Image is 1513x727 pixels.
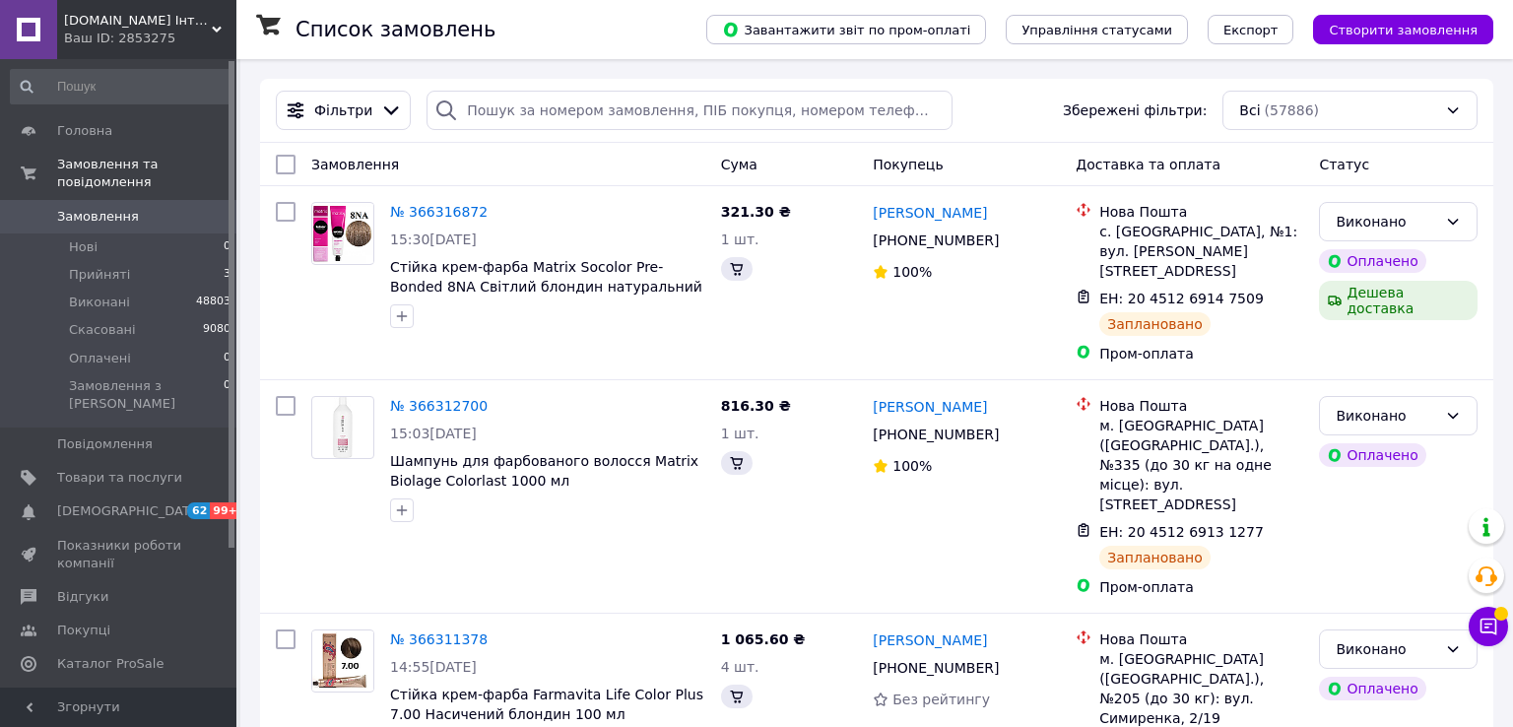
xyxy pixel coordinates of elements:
button: Чат з покупцем [1469,607,1508,646]
div: [PHONE_NUMBER] [869,654,1003,682]
div: [PHONE_NUMBER] [869,421,1003,448]
span: Каталог ProSale [57,655,164,673]
span: Збережені фільтри: [1063,100,1207,120]
a: [PERSON_NAME] [873,630,987,650]
div: Виконано [1336,638,1437,660]
span: Доставка та оплата [1076,157,1220,172]
a: № 366311378 [390,631,488,647]
input: Пошук [10,69,232,104]
div: Оплачено [1319,249,1425,273]
span: Cума [721,157,757,172]
span: ЕН: 20 4512 6914 7509 [1099,291,1264,306]
span: 9080 [203,321,230,339]
span: 0 [224,350,230,367]
span: 100% [892,458,932,474]
div: Нова Пошта [1099,396,1303,416]
a: Фото товару [311,396,374,459]
div: Нова Пошта [1099,629,1303,649]
button: Експорт [1208,15,1294,44]
button: Завантажити звіт по пром-оплаті [706,15,986,44]
span: Скасовані [69,321,136,339]
span: Відгуки [57,588,108,606]
span: Статус [1319,157,1369,172]
span: 15:03[DATE] [390,426,477,441]
div: Нова Пошта [1099,202,1303,222]
div: с. [GEOGRAPHIC_DATA], №1: вул. [PERSON_NAME][STREET_ADDRESS] [1099,222,1303,281]
span: Оплачені [69,350,131,367]
a: Стійка крем-фарба Matrix Socolor Pre-Bonded 8NA Світлий блондин натуральний попелястий 90 мл [390,259,702,314]
span: Експорт [1223,23,1279,37]
div: Пром-оплата [1099,344,1303,363]
span: Прийняті [69,266,130,284]
div: Заплановано [1099,312,1211,336]
span: 3 [224,266,230,284]
span: 1 шт. [721,231,759,247]
img: Фото товару [312,204,373,264]
span: Нові [69,238,98,256]
span: 0 [224,238,230,256]
div: м. [GEOGRAPHIC_DATA] ([GEOGRAPHIC_DATA].), №335 (до 30 кг на одне місце): вул. [STREET_ADDRESS] [1099,416,1303,514]
div: Ваш ID: 2853275 [64,30,236,47]
a: [PERSON_NAME] [873,203,987,223]
span: Виконані [69,294,130,311]
button: Створити замовлення [1313,15,1493,44]
a: Фото товару [311,202,374,265]
span: Замовлення та повідомлення [57,156,236,191]
div: Виконано [1336,405,1437,427]
span: Управління статусами [1021,23,1172,37]
span: Всі [1239,100,1260,120]
a: Фото товару [311,629,374,693]
button: Управління статусами [1006,15,1188,44]
span: 99+ [210,502,242,519]
span: Завантажити звіт по пром-оплаті [722,21,970,38]
div: Оплачено [1319,443,1425,467]
span: Покупець [873,157,943,172]
span: 321.30 ₴ [721,204,791,220]
span: Замовлення [311,157,399,172]
img: Фото товару [317,397,369,458]
span: Створити замовлення [1329,23,1478,37]
span: Profblesk.com.ua Інтернет-магазин професійної косметики. "Безкоштовна доставка від 1199 грн" [64,12,212,30]
div: Виконано [1336,211,1437,232]
span: Фільтри [314,100,372,120]
span: 4 шт. [721,659,759,675]
span: Замовлення з [PERSON_NAME] [69,377,224,413]
span: 62 [187,502,210,519]
div: Дешева доставка [1319,281,1478,320]
input: Пошук за номером замовлення, ПІБ покупця, номером телефону, Email, номером накладної [427,91,952,130]
span: Показники роботи компанії [57,537,182,572]
span: 816.30 ₴ [721,398,791,414]
a: Створити замовлення [1293,21,1493,36]
span: (57886) [1265,102,1319,118]
span: ЕН: 20 4512 6913 1277 [1099,524,1264,540]
h1: Список замовлень [296,18,495,41]
span: Повідомлення [57,435,153,453]
span: 0 [224,377,230,413]
a: Стійка крем-фарба Farmavita Life Color Plus 7.00 Насичений блондин 100 мл [390,687,703,722]
span: Товари та послуги [57,469,182,487]
a: № 366312700 [390,398,488,414]
span: 14:55[DATE] [390,659,477,675]
img: Фото товару [312,631,373,692]
div: Заплановано [1099,546,1211,569]
span: 100% [892,264,932,280]
div: Пром-оплата [1099,577,1303,597]
span: 1 065.60 ₴ [721,631,806,647]
span: 48803 [196,294,230,311]
span: 1 шт. [721,426,759,441]
span: Покупці [57,622,110,639]
span: Замовлення [57,208,139,226]
a: [PERSON_NAME] [873,397,987,417]
a: № 366316872 [390,204,488,220]
a: Шампунь для фарбованого волосся Matrix Biolage Colorlast 1000 мл [390,453,698,489]
span: [DEMOGRAPHIC_DATA] [57,502,203,520]
div: Оплачено [1319,677,1425,700]
span: Без рейтингу [892,692,990,707]
span: 15:30[DATE] [390,231,477,247]
div: [PHONE_NUMBER] [869,227,1003,254]
span: Головна [57,122,112,140]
